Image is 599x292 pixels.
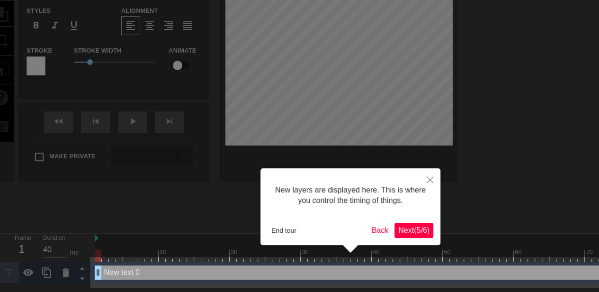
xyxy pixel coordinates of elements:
[420,168,440,190] button: Close
[398,226,429,234] span: Next ( 5 / 6 )
[394,223,433,238] button: Next
[268,175,433,216] div: New layers are displayed here. This is where you control the timing of things.
[268,223,300,237] button: End tour
[368,223,393,238] button: Back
